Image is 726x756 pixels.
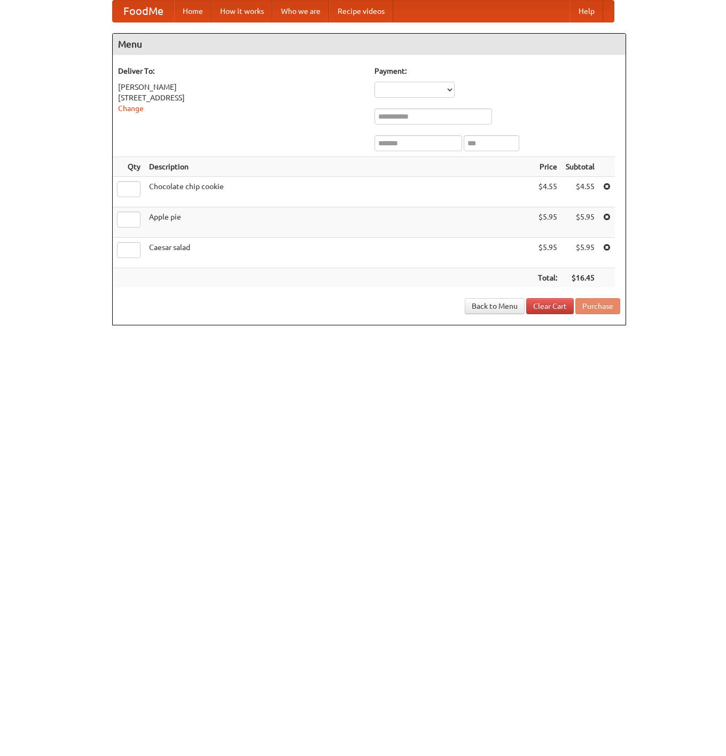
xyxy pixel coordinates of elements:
[272,1,329,22] a: Who we are
[118,66,364,76] h5: Deliver To:
[145,207,534,238] td: Apple pie
[561,177,599,207] td: $4.55
[113,34,626,55] h4: Menu
[374,66,620,76] h5: Payment:
[118,104,144,113] a: Change
[465,298,525,314] a: Back to Menu
[212,1,272,22] a: How it works
[561,207,599,238] td: $5.95
[145,157,534,177] th: Description
[118,82,364,92] div: [PERSON_NAME]
[570,1,603,22] a: Help
[145,177,534,207] td: Chocolate chip cookie
[526,298,574,314] a: Clear Cart
[561,238,599,268] td: $5.95
[329,1,393,22] a: Recipe videos
[561,268,599,288] th: $16.45
[534,238,561,268] td: $5.95
[534,157,561,177] th: Price
[534,177,561,207] td: $4.55
[534,207,561,238] td: $5.95
[113,1,174,22] a: FoodMe
[118,92,364,103] div: [STREET_ADDRESS]
[561,157,599,177] th: Subtotal
[575,298,620,314] button: Purchase
[145,238,534,268] td: Caesar salad
[174,1,212,22] a: Home
[534,268,561,288] th: Total:
[113,157,145,177] th: Qty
